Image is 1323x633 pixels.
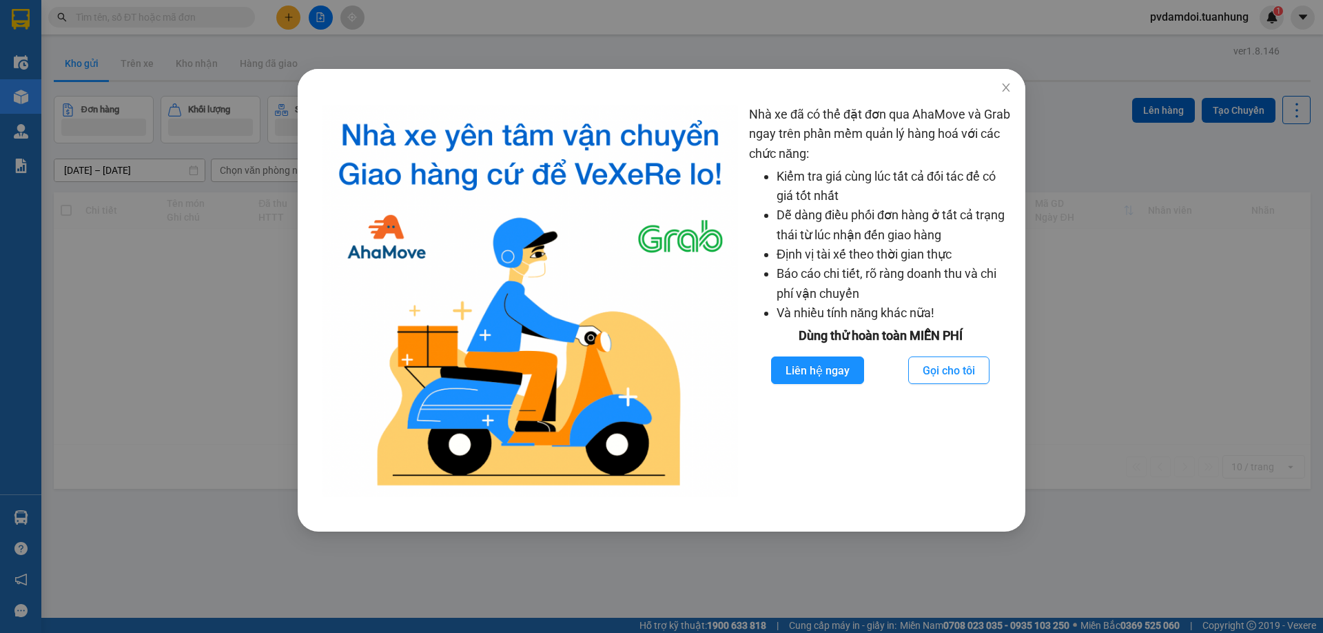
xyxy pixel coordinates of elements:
[987,69,1025,108] button: Close
[771,356,864,384] button: Liên hệ ngay
[322,105,738,497] img: logo
[749,326,1012,345] div: Dùng thử hoàn toàn MIỄN PHÍ
[908,356,989,384] button: Gọi cho tôi
[749,105,1012,497] div: Nhà xe đã có thể đặt đơn qua AhaMove và Grab ngay trên phần mềm quản lý hàng hoá với các chức năng:
[1001,82,1012,93] span: close
[786,362,850,379] span: Liên hệ ngay
[777,205,1012,245] li: Dễ dàng điều phối đơn hàng ở tất cả trạng thái từ lúc nhận đến giao hàng
[923,362,975,379] span: Gọi cho tôi
[777,264,1012,303] li: Báo cáo chi tiết, rõ ràng doanh thu và chi phí vận chuyển
[777,245,1012,264] li: Định vị tài xế theo thời gian thực
[777,303,1012,323] li: Và nhiều tính năng khác nữa!
[777,167,1012,206] li: Kiểm tra giá cùng lúc tất cả đối tác để có giá tốt nhất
